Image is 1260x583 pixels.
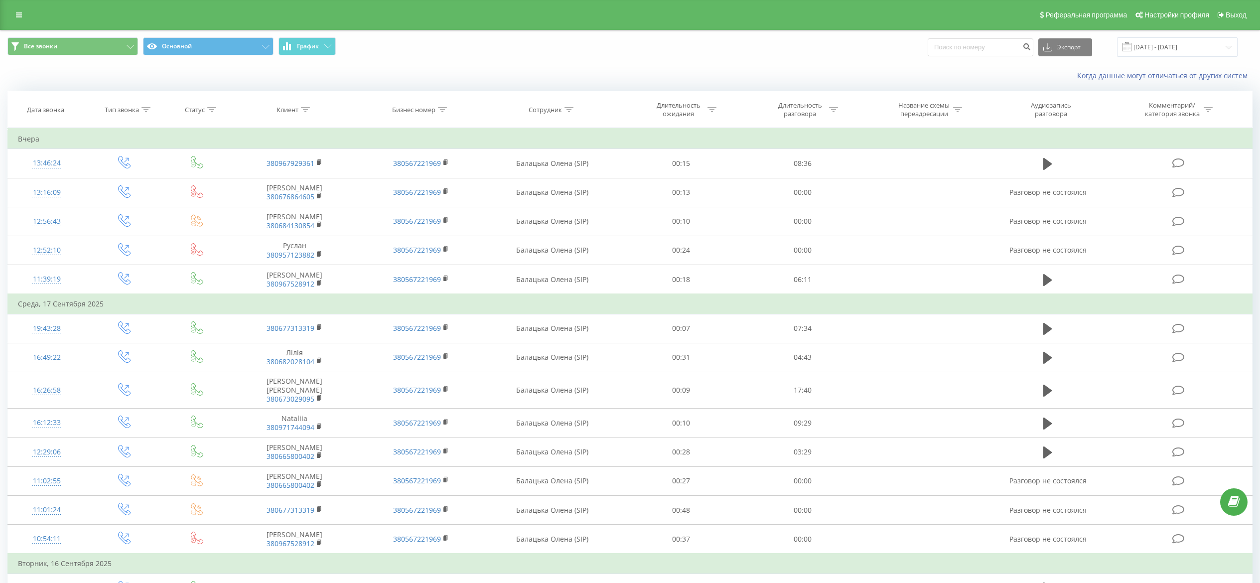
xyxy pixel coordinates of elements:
[393,534,441,544] a: 380567221969
[484,207,620,236] td: Балацька Олена (SIP)
[484,496,620,525] td: Балацька Олена (SIP)
[620,496,742,525] td: 00:48
[393,476,441,485] a: 380567221969
[620,236,742,265] td: 00:24
[231,207,358,236] td: [PERSON_NAME]
[18,183,76,202] div: 13:16:09
[742,343,863,372] td: 04:43
[393,447,441,456] a: 380567221969
[393,245,441,255] a: 380567221969
[620,178,742,207] td: 00:13
[18,442,76,462] div: 12:29:06
[393,352,441,362] a: 380567221969
[393,505,441,515] a: 380567221969
[297,43,319,50] span: График
[185,106,205,114] div: Статус
[742,372,863,409] td: 17:40
[267,279,314,289] a: 380967528912
[742,409,863,437] td: 09:29
[1144,11,1209,19] span: Настройки профиля
[393,275,441,284] a: 380567221969
[484,525,620,554] td: Балацька Олена (SIP)
[1009,505,1087,515] span: Разговор не состоялся
[484,466,620,495] td: Балацька Олена (SIP)
[1019,101,1084,118] div: Аудиозапись разговора
[267,505,314,515] a: 380677313319
[1038,38,1092,56] button: Экспорт
[484,409,620,437] td: Балацька Олена (SIP)
[18,319,76,338] div: 19:43:28
[143,37,274,55] button: Основной
[393,187,441,197] a: 380567221969
[1009,476,1087,485] span: Разговор не состоялся
[484,236,620,265] td: Балацька Олена (SIP)
[267,158,314,168] a: 380967929361
[18,471,76,491] div: 11:02:55
[267,192,314,201] a: 380676864605
[1077,71,1253,80] a: Когда данные могут отличаться от других систем
[620,343,742,372] td: 00:31
[620,409,742,437] td: 00:10
[231,178,358,207] td: [PERSON_NAME]
[267,221,314,230] a: 380684130854
[267,357,314,366] a: 380682028104
[393,323,441,333] a: 380567221969
[742,207,863,236] td: 00:00
[18,270,76,289] div: 11:39:19
[231,466,358,495] td: [PERSON_NAME]
[18,500,76,520] div: 11:01:24
[742,236,863,265] td: 00:00
[1009,534,1087,544] span: Разговор не состоялся
[27,106,64,114] div: Дата звонка
[484,178,620,207] td: Балацька Олена (SIP)
[267,423,314,432] a: 380971744094
[1009,245,1087,255] span: Разговор не состоялся
[18,348,76,367] div: 16:49:22
[484,372,620,409] td: Балацька Олена (SIP)
[24,42,57,50] span: Все звонки
[742,437,863,466] td: 03:29
[897,101,951,118] div: Название схемы переадресации
[484,314,620,343] td: Балацька Олена (SIP)
[529,106,562,114] div: Сотрудник
[231,437,358,466] td: [PERSON_NAME]
[742,314,863,343] td: 07:34
[393,418,441,428] a: 380567221969
[620,207,742,236] td: 00:10
[1009,187,1087,197] span: Разговор не состоялся
[231,265,358,294] td: [PERSON_NAME]
[231,525,358,554] td: [PERSON_NAME]
[393,216,441,226] a: 380567221969
[18,241,76,260] div: 12:52:10
[742,265,863,294] td: 06:11
[773,101,827,118] div: Длительность разговора
[8,129,1253,149] td: Вчера
[742,525,863,554] td: 00:00
[231,372,358,409] td: [PERSON_NAME] [PERSON_NAME]
[484,437,620,466] td: Балацька Олена (SIP)
[267,451,314,461] a: 380665800402
[1226,11,1247,19] span: Выход
[1045,11,1127,19] span: Реферальная программа
[742,149,863,178] td: 08:36
[1143,101,1201,118] div: Комментарий/категория звонка
[620,149,742,178] td: 00:15
[279,37,336,55] button: График
[18,413,76,433] div: 16:12:33
[484,343,620,372] td: Балацька Олена (SIP)
[18,212,76,231] div: 12:56:43
[7,37,138,55] button: Все звонки
[267,539,314,548] a: 380967528912
[231,343,358,372] td: Лілія
[620,437,742,466] td: 00:28
[1009,216,1087,226] span: Разговор не состоялся
[393,385,441,395] a: 380567221969
[392,106,435,114] div: Бизнес номер
[267,394,314,404] a: 380673029095
[231,409,358,437] td: Nataliia
[231,236,358,265] td: Руслан
[267,480,314,490] a: 380665800402
[393,158,441,168] a: 380567221969
[484,149,620,178] td: Балацька Олена (SIP)
[18,529,76,549] div: 10:54:11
